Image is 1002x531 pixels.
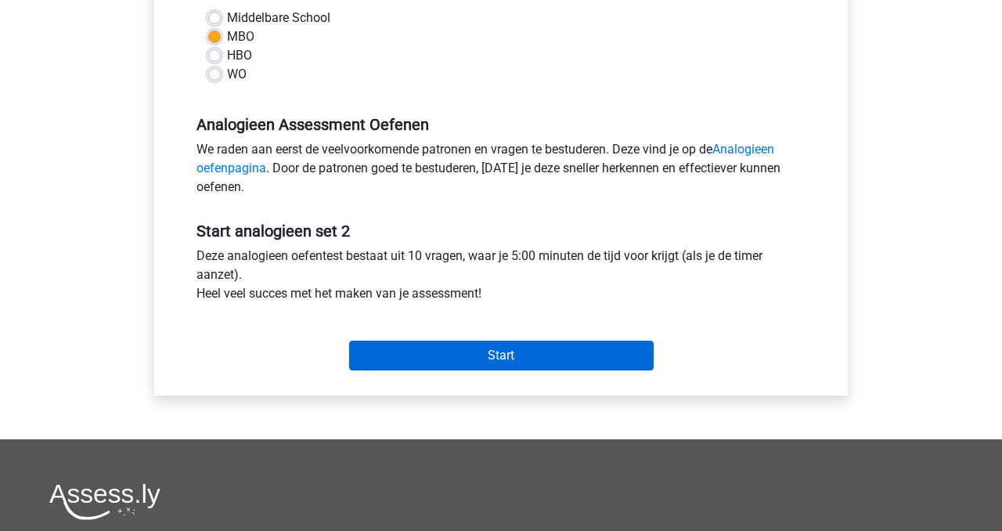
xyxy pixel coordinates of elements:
h5: Analogieen Assessment Oefenen [196,115,806,134]
img: Assessly logo [49,483,160,520]
label: WO [227,65,247,84]
div: Deze analogieen oefentest bestaat uit 10 vragen, waar je 5:00 minuten de tijd voor krijgt (als je... [185,247,817,309]
label: HBO [227,46,252,65]
h5: Start analogieen set 2 [196,222,806,240]
label: Middelbare School [227,9,330,27]
div: We raden aan eerst de veelvoorkomende patronen en vragen te bestuderen. Deze vind je op de . Door... [185,140,817,203]
label: MBO [227,27,254,46]
input: Start [349,341,654,370]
